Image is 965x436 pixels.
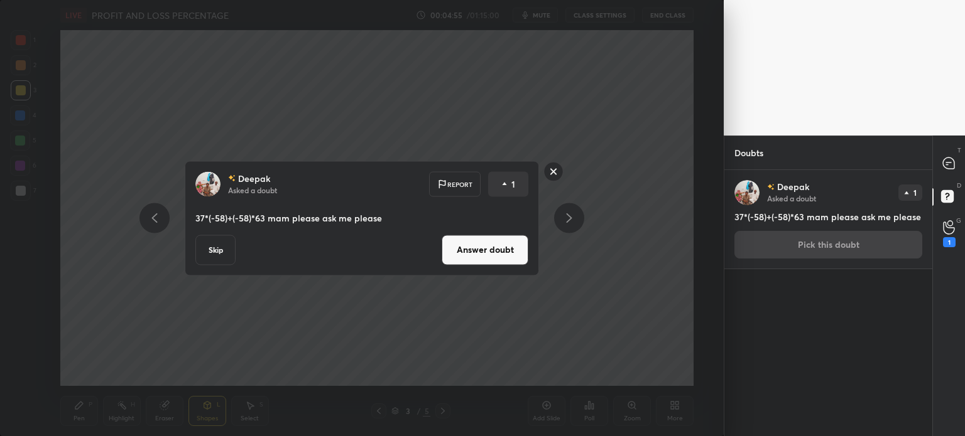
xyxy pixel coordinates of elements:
[724,136,773,169] p: Doubts
[777,182,809,192] p: Deepak
[913,189,917,196] p: 1
[511,178,515,190] p: 1
[956,216,961,225] p: G
[429,171,481,196] div: Report
[734,180,760,205] img: 3
[195,235,236,265] button: Skip
[195,211,528,224] p: 37*(-58)+(-58)*63 mam please ask me please
[957,146,961,155] p: T
[767,184,775,191] img: no-rating-badge.077c3623.svg
[734,210,922,223] h4: 37*(-58)+(-58)*63 mam please ask me please
[943,237,956,247] div: 1
[724,170,932,436] div: grid
[442,235,528,265] button: Answer doubt
[767,193,816,203] p: Asked a doubt
[228,175,236,182] img: no-rating-badge.077c3623.svg
[228,184,277,194] p: Asked a doubt
[238,173,270,183] p: Deepak
[957,181,961,190] p: D
[195,171,221,196] img: 3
